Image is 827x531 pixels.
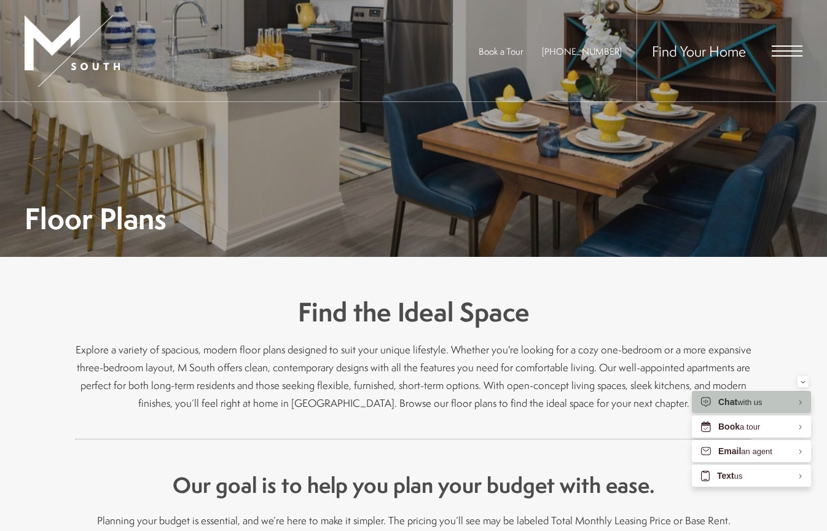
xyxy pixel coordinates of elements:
[76,511,751,529] p: Planning your budget is essential, and we’re here to make it simpler. The pricing you’ll see may ...
[25,205,167,232] h1: Floor Plans
[542,45,622,58] span: [PHONE_NUMBER]
[542,45,622,58] a: Call Us at 813-570-8014
[479,45,523,58] a: Book a Tour
[772,45,802,57] button: Open Menu
[76,470,751,501] h4: Our goal is to help you plan your budget with ease.
[76,294,751,331] h3: Find the Ideal Space
[652,41,746,61] a: Find Your Home
[25,15,120,87] img: MSouth
[76,340,751,412] p: Explore a variety of spacious, modern floor plans designed to suit your unique lifestyle. Whether...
